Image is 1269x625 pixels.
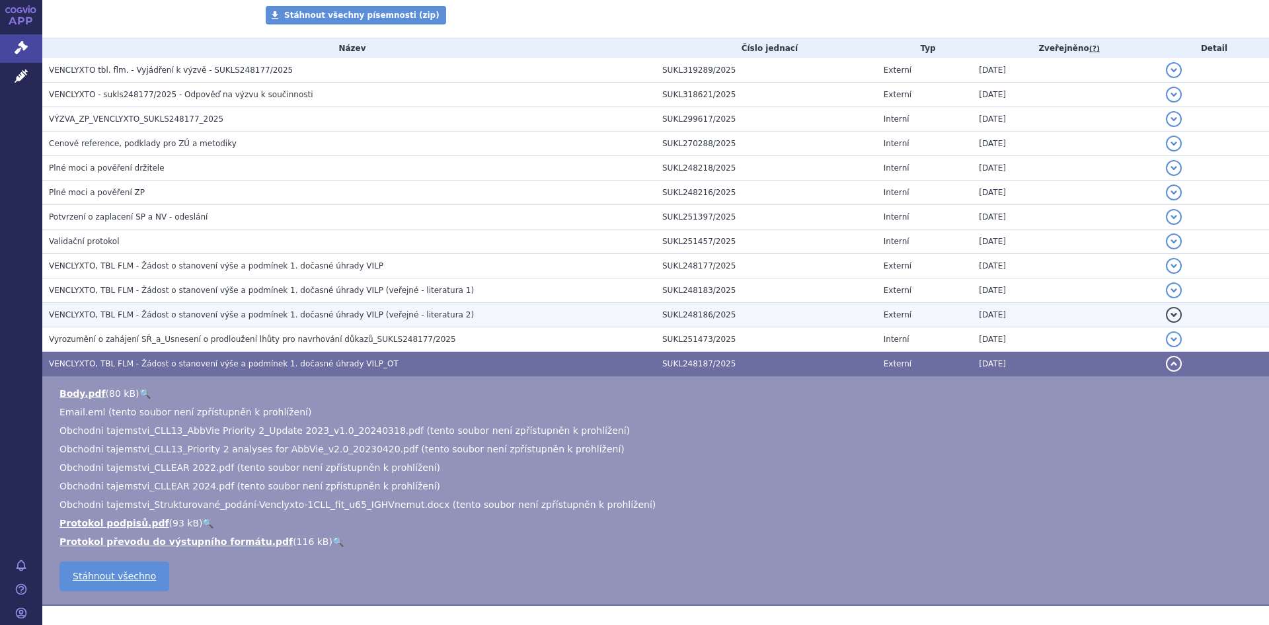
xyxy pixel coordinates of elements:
td: SUKL251397/2025 [656,205,877,229]
span: Externí [884,90,911,99]
span: 93 kB [173,518,199,528]
span: Interní [884,163,909,173]
span: Externí [884,310,911,319]
a: 🔍 [202,518,213,528]
span: Plné moci a pověření držitele [49,163,165,173]
a: 🔍 [139,388,151,399]
td: SUKL318621/2025 [656,83,877,107]
th: Typ [877,38,973,58]
td: [DATE] [972,181,1159,205]
span: Obchodni tajemstvi_CLL13_AbbVie Priority 2_Update 2023_v1.0_20240318.pdf (tento soubor není zpřís... [59,425,630,436]
a: Protokol podpisů.pdf [59,518,169,528]
a: Protokol převodu do výstupního formátu.pdf [59,536,293,547]
abbr: (?) [1089,44,1100,54]
span: Obchodni tajemstvi_CLLEAR 2024.pdf (tento soubor není zpřístupněn k prohlížení) [59,481,440,491]
td: SUKL248187/2025 [656,352,877,376]
td: SUKL299617/2025 [656,107,877,132]
span: Externí [884,65,911,75]
span: VENCLYXTO, TBL FLM - Žádost o stanovení výše a podmínek 1. dočasné úhrady VILP_OT [49,359,399,368]
td: [DATE] [972,107,1159,132]
span: Cenové reference, podklady pro ZÚ a metodiky [49,139,237,148]
th: Zveřejněno [972,38,1159,58]
td: SUKL270288/2025 [656,132,877,156]
span: Obchodni tajemstvi_CLLEAR 2022.pdf (tento soubor není zpřístupněn k prohlížení) [59,462,440,473]
button: detail [1166,209,1182,225]
button: detail [1166,160,1182,176]
span: Email.eml (tento soubor není zpřístupněn k prohlížení) [59,407,311,417]
button: detail [1166,307,1182,323]
td: [DATE] [972,205,1159,229]
td: [DATE] [972,58,1159,83]
td: SUKL248216/2025 [656,181,877,205]
span: Interní [884,139,909,148]
button: detail [1166,233,1182,249]
span: Interní [884,335,909,344]
span: Obchodni tajemstvi_CLL13_Priority 2 analyses for AbbVie_v2.0_20230420.pdf (tento soubor není zpří... [59,444,625,454]
span: VENCLYXTO tbl. flm. - Vyjádření k výzvě - SUKLS248177/2025 [49,65,293,75]
span: Interní [884,237,909,246]
span: VENCLYXTO, TBL FLM - Žádost o stanovení výše a podmínek 1. dočasné úhrady VILP (veřejné - literat... [49,286,474,295]
button: detail [1166,185,1182,200]
span: Interní [884,212,909,222]
td: SUKL248186/2025 [656,303,877,327]
td: [DATE] [972,254,1159,278]
span: Vyrozumění o zahájení SŘ_a_Usnesení o prodloužení lhůty pro navrhování důkazů_SUKLS248177/2025 [49,335,456,344]
button: detail [1166,111,1182,127]
button: detail [1166,62,1182,78]
li: ( ) [59,387,1256,400]
td: [DATE] [972,229,1159,254]
td: SUKL251473/2025 [656,327,877,352]
li: ( ) [59,517,1256,530]
span: Externí [884,359,911,368]
span: Validační protokol [49,237,120,246]
span: Stáhnout všechny písemnosti (zip) [284,11,440,20]
span: Interní [884,188,909,197]
span: Externí [884,286,911,295]
span: VENCLYXTO - sukls248177/2025 - Odpověď na výzvu k součinnosti [49,90,313,99]
button: detail [1166,331,1182,347]
span: VENCLYXTO, TBL FLM - Žádost o stanovení výše a podmínek 1. dočasné úhrady VILP (veřejné - literat... [49,310,474,319]
button: detail [1166,136,1182,151]
span: 116 kB [297,536,329,547]
button: detail [1166,356,1182,372]
li: ( ) [59,535,1256,548]
button: detail [1166,282,1182,298]
a: Body.pdf [59,388,106,399]
a: 🔍 [332,536,344,547]
td: SUKL248177/2025 [656,254,877,278]
span: Interní [884,114,909,124]
span: VENCLYXTO, TBL FLM - Žádost o stanovení výše a podmínek 1. dočasné úhrady VILP [49,261,383,271]
td: [DATE] [972,303,1159,327]
td: SUKL248183/2025 [656,278,877,303]
span: Externí [884,261,911,271]
span: Obchodni tajemstvi_Strukturované_podání-Venclyxto-1CLL_fit_u65_IGHVnemut.docx (tento soubor není ... [59,499,656,510]
button: detail [1166,87,1182,103]
span: VÝZVA_ZP_VENCLYXTO_SUKLS248177_2025 [49,114,223,124]
span: 80 kB [109,388,135,399]
td: SUKL248218/2025 [656,156,877,181]
th: Detail [1159,38,1269,58]
a: Stáhnout všechno [59,562,169,591]
a: Stáhnout všechny písemnosti (zip) [266,6,446,24]
td: SUKL319289/2025 [656,58,877,83]
td: [DATE] [972,352,1159,376]
td: [DATE] [972,83,1159,107]
td: SUKL251457/2025 [656,229,877,254]
td: [DATE] [972,278,1159,303]
td: [DATE] [972,156,1159,181]
th: Číslo jednací [656,38,877,58]
th: Název [42,38,656,58]
td: [DATE] [972,132,1159,156]
button: detail [1166,258,1182,274]
td: [DATE] [972,327,1159,352]
span: Potvrzení o zaplacení SP a NV - odeslání [49,212,208,222]
span: Plné moci a pověření ZP [49,188,145,197]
